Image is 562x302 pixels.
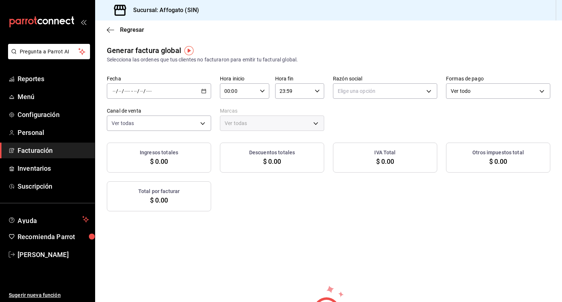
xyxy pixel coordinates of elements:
label: Hora inicio [220,76,269,81]
span: Personal [18,128,89,137]
h3: IVA Total [374,149,396,156]
span: Recomienda Parrot [18,232,89,242]
button: Pregunta a Parrot AI [8,44,90,59]
div: Generar factura global [107,45,181,56]
span: $ 0.00 [489,156,507,166]
input: ---- [124,88,131,94]
span: / [116,88,118,94]
h3: Total por facturar [138,188,180,195]
span: - [131,88,133,94]
span: Menú [18,92,89,102]
input: ---- [146,88,152,94]
h3: Descuentos totales [249,149,295,156]
span: Configuración [18,110,89,120]
span: Reportes [18,74,89,84]
span: $ 0.00 [263,156,281,166]
label: Marcas [220,108,324,113]
span: $ 0.00 [150,195,168,205]
div: Elige una opción [333,83,437,99]
span: / [143,88,146,94]
input: -- [118,88,122,94]
span: Suscripción [18,181,89,191]
h3: Sucursal: Affogato (SIN) [127,6,199,15]
input: -- [140,88,143,94]
span: Regresar [120,26,144,33]
input: -- [112,88,116,94]
h3: Otros impuestos total [472,149,524,156]
button: Regresar [107,26,144,33]
span: [PERSON_NAME] [18,250,89,260]
span: $ 0.00 [376,156,394,166]
span: Sugerir nueva función [9,291,89,299]
a: Pregunta a Parrot AI [5,53,90,61]
h3: Ingresos totales [140,149,178,156]
div: Selecciona las ordenes que tus clientes no facturaron para emitir tu factural global. [107,56,550,64]
label: Canal de venta [107,108,211,113]
span: Inventarios [18,163,89,173]
span: / [122,88,124,94]
button: open_drawer_menu [80,19,86,25]
label: Fecha [107,76,211,81]
span: Pregunta a Parrot AI [20,48,79,56]
span: Facturación [18,146,89,155]
label: Hora fin [275,76,325,81]
label: Razón social [333,76,437,81]
span: / [137,88,139,94]
span: Ver todas [112,120,134,127]
div: Ver todo [446,83,550,99]
span: Ver todas [225,120,247,127]
span: $ 0.00 [150,156,168,166]
label: Formas de pago [446,76,550,81]
input: -- [134,88,137,94]
img: Tooltip marker [184,46,194,55]
span: Ayuda [18,215,79,224]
